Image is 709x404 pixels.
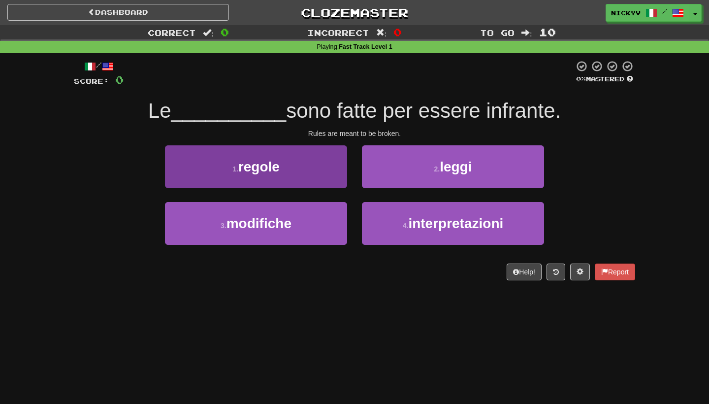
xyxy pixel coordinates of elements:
[244,4,465,21] a: Clozemaster
[203,29,214,37] span: :
[376,29,387,37] span: :
[238,159,280,174] span: regole
[115,73,124,86] span: 0
[148,28,196,37] span: Correct
[74,129,635,138] div: Rules are meant to be broken.
[171,99,287,122] span: __________
[403,222,409,230] small: 4 .
[521,29,532,37] span: :
[408,216,503,231] span: interpretazioni
[576,75,586,83] span: 0 %
[547,264,565,280] button: Round history (alt+y)
[74,60,124,72] div: /
[339,43,392,50] strong: Fast Track Level 1
[393,26,402,38] span: 0
[232,165,238,173] small: 1 .
[74,77,109,85] span: Score:
[434,165,440,173] small: 2 .
[221,26,229,38] span: 0
[226,216,291,231] span: modifiche
[286,99,561,122] span: sono fatte per essere infrante.
[595,264,635,280] button: Report
[221,222,226,230] small: 3 .
[480,28,515,37] span: To go
[165,145,347,188] button: 1.regole
[507,264,542,280] button: Help!
[440,159,472,174] span: leggi
[662,8,667,15] span: /
[362,202,544,245] button: 4.interpretazioni
[7,4,229,21] a: Dashboard
[539,26,556,38] span: 10
[574,75,635,84] div: Mastered
[611,8,641,17] span: nickyv
[165,202,347,245] button: 3.modifiche
[362,145,544,188] button: 2.leggi
[307,28,369,37] span: Incorrect
[148,99,171,122] span: Le
[606,4,689,22] a: nickyv /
